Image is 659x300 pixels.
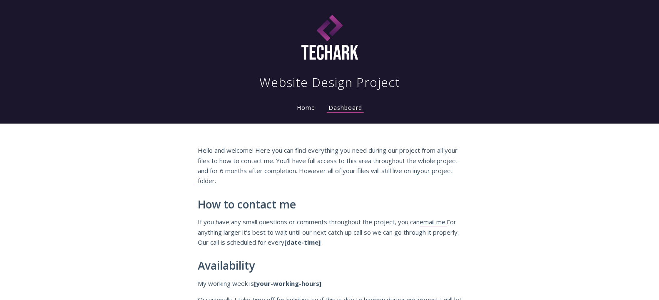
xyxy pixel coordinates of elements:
[254,279,321,288] strong: [your-working-hours]
[198,145,462,186] p: Hello and welcome! Here you can find everything you need during our project from all your files t...
[198,260,462,272] h2: Availability
[198,217,462,247] p: If you have any small questions or comments throughout the project, you can For anything larger i...
[295,104,317,112] a: Home
[284,238,321,246] strong: [date-time]
[420,218,447,226] a: email me.
[198,198,462,211] h2: How to contact me
[198,278,462,288] p: My working week is
[327,104,364,113] a: Dashboard
[259,74,400,91] h1: Website Design Project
